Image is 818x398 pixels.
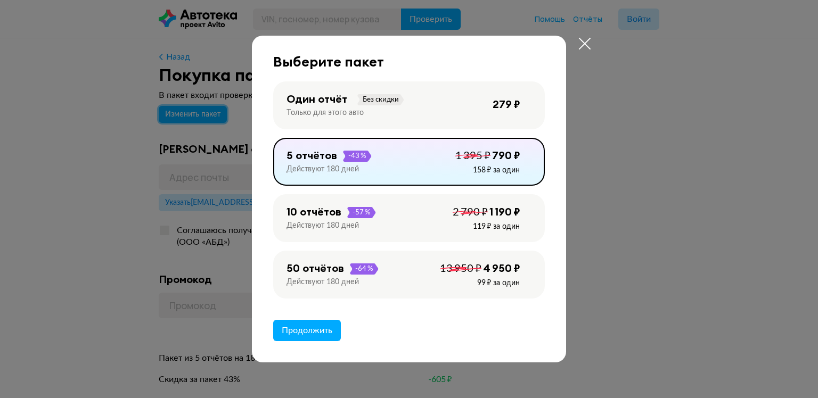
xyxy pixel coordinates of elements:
[287,92,347,106] div: Один отчёт
[352,207,371,218] span: -57 %
[453,207,488,218] span: 2 790 ₽
[355,263,374,275] span: -64 %
[287,277,359,287] div: Действуют 180 дней
[477,278,520,288] div: 99 ₽ за один
[282,326,332,335] span: Продолжить
[455,151,490,161] span: 1 395 ₽
[287,205,341,219] div: 10 отчётов
[287,261,344,275] div: 50 отчётов
[287,108,364,118] div: Только для этого авто
[493,97,520,111] div: 279 ₽
[287,164,359,174] div: Действуют 180 дней
[348,151,367,162] span: -43 %
[287,148,337,162] div: 5 отчётов
[260,42,558,70] div: Выберите пакет
[473,165,520,175] div: 158 ₽ за один
[489,205,520,220] div: 1 190 ₽
[492,148,520,163] div: 790 ₽
[362,94,399,105] span: Без скидки
[483,261,520,276] div: 4 950 ₽
[440,263,481,274] span: 13 950 ₽
[273,320,341,341] button: Продолжить
[473,222,520,231] div: 119 ₽ за один
[287,221,359,230] div: Действуют 180 дней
